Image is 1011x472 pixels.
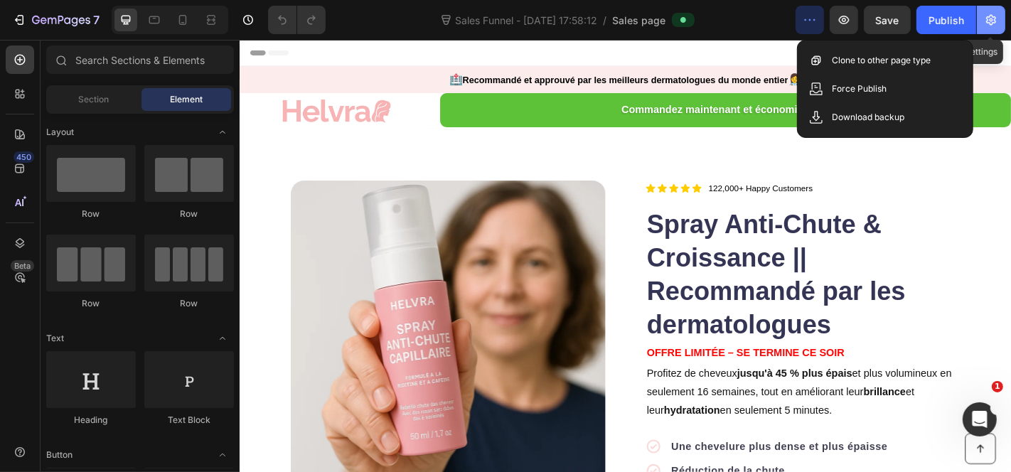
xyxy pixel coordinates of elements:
[929,13,964,28] div: Publish
[832,110,904,124] p: Download backup
[6,6,106,34] button: 7
[916,6,976,34] button: Publish
[604,13,607,28] span: /
[876,14,899,26] span: Save
[46,126,74,139] span: Layout
[453,13,601,28] span: Sales Funnel - [DATE] 17:58:12
[144,297,234,310] div: Row
[46,208,136,220] div: Row
[211,327,234,350] span: Toggle open
[450,359,795,420] p: Profitez de cheveux et plus volumineux en seulement 16 semaines, tout en améliorant leur et leur ...
[93,11,100,28] p: 7
[449,184,796,335] h1: Spray Anti-Chute & Croissance || Recommandé par les dermatologues
[144,414,234,427] div: Text Block
[450,340,669,352] strong: OFFRE LIMITÉE – SE TERMINE CE SOIR
[46,414,136,427] div: Heading
[170,93,203,106] span: Element
[832,53,931,68] p: Clone to other page type
[422,68,653,88] p: Commandez maintenant et économisez 👉
[690,383,737,395] strong: brillance
[46,45,234,74] input: Search Sections & Elements
[992,381,1003,392] span: 1
[14,151,34,163] div: 450
[518,157,633,171] p: 122,000+ Happy Customers
[613,13,666,28] span: Sales page
[46,449,73,461] span: Button
[211,444,234,466] span: Toggle open
[832,82,887,96] p: Force Publish
[11,260,34,272] div: Beta
[79,93,109,106] span: Section
[222,59,853,97] a: Commandez maintenant et économisez 👉
[46,297,136,310] div: Row
[864,6,911,34] button: Save
[469,404,531,416] strong: hydratation
[46,332,64,345] span: Text
[211,121,234,144] span: Toggle open
[268,6,326,34] div: Undo/Redo
[240,40,1011,472] iframe: Design area
[550,363,678,375] strong: jusqu'à 45 % plus épais
[144,208,234,220] div: Row
[477,444,717,456] strong: Une chevelure plus dense et plus épaisse
[963,402,997,436] iframe: Intercom live chat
